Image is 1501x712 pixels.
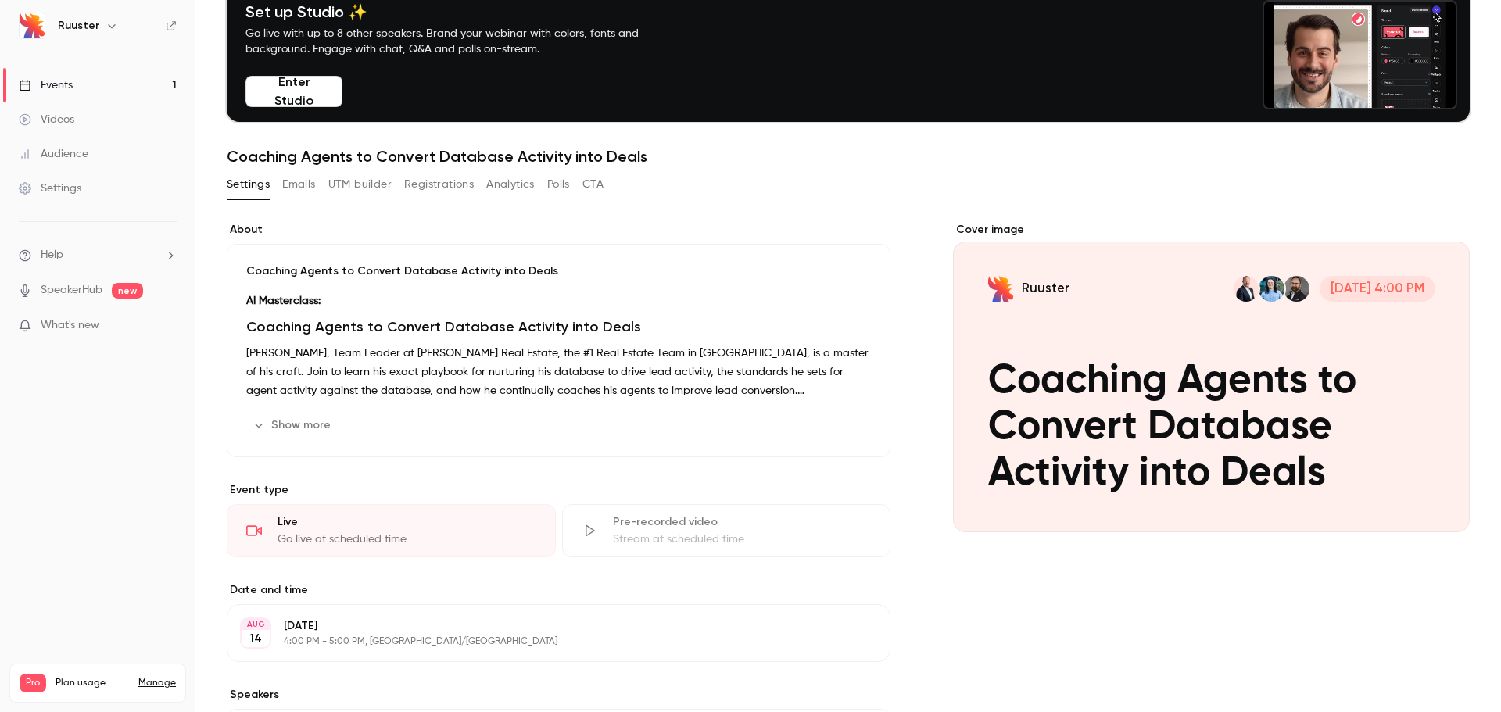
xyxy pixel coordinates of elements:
span: Plan usage [56,677,129,689]
button: Show more [246,413,340,438]
div: Stream at scheduled time [613,531,872,547]
button: Emails [282,172,315,197]
p: Go live with up to 8 other speakers. Brand your webinar with colors, fonts and background. Engage... [245,26,675,57]
span: Pro [20,674,46,692]
label: Date and time [227,582,890,598]
div: Videos [19,112,74,127]
a: SpeakerHub [41,282,102,299]
p: Event type [227,482,890,498]
p: 14 [249,631,262,646]
h6: Ruuster [58,18,99,34]
button: Registrations [404,172,474,197]
div: Events [19,77,73,93]
div: Go live at scheduled time [278,531,536,547]
button: Polls [547,172,570,197]
button: Enter Studio [245,76,342,107]
div: AUG [242,619,270,630]
button: CTA [582,172,604,197]
div: Audience [19,146,88,162]
strong: Coaching Agents to Convert Database Activity into Deals [246,318,641,335]
p: [DATE] [284,618,808,634]
label: Speakers [227,687,890,703]
strong: AI Masterclass: [246,295,321,306]
div: Pre-recorded video [613,514,872,530]
label: Cover image [953,222,1470,238]
section: Cover image [953,222,1470,532]
button: UTM builder [328,172,392,197]
li: help-dropdown-opener [19,247,177,263]
button: Settings [227,172,270,197]
div: Pre-recorded videoStream at scheduled time [562,504,891,557]
p: 4:00 PM - 5:00 PM, [GEOGRAPHIC_DATA]/[GEOGRAPHIC_DATA] [284,635,808,648]
a: Manage [138,677,176,689]
img: Ruuster [20,13,45,38]
span: What's new [41,317,99,334]
div: Settings [19,181,81,196]
div: Live [278,514,536,530]
span: new [112,283,143,299]
p: Coaching Agents to Convert Database Activity into Deals [246,263,871,279]
label: About [227,222,890,238]
button: Analytics [486,172,535,197]
div: LiveGo live at scheduled time [227,504,556,557]
span: Help [41,247,63,263]
h4: Set up Studio ✨ [245,2,675,21]
p: [PERSON_NAME], Team Leader at [PERSON_NAME] Real Estate, the #1 Real Estate Team in [GEOGRAPHIC_D... [246,344,871,400]
iframe: Noticeable Trigger [158,319,177,333]
h1: Coaching Agents to Convert Database Activity into Deals [227,147,1470,166]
